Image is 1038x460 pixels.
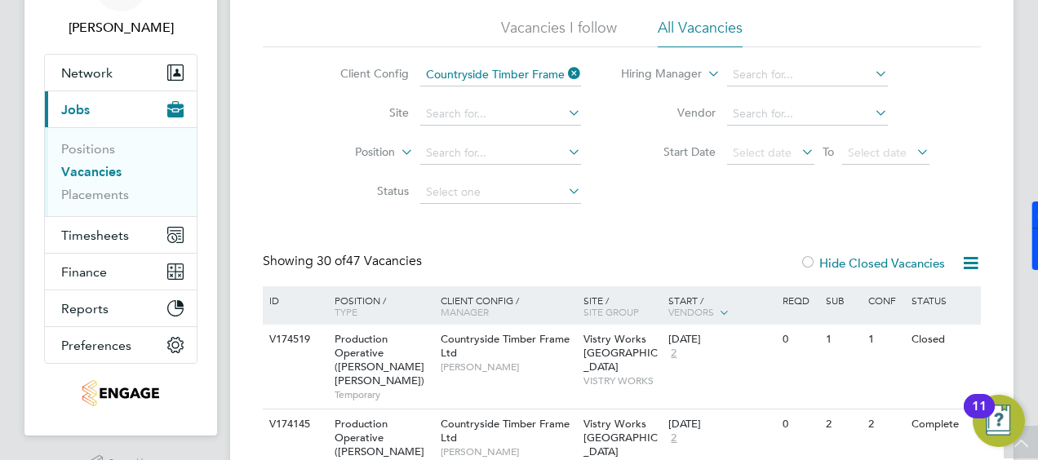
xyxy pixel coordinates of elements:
[317,253,422,269] span: 47 Vacancies
[61,264,107,280] span: Finance
[45,254,197,290] button: Finance
[420,64,581,86] input: Search for...
[441,360,575,374] span: [PERSON_NAME]
[864,409,907,440] div: 2
[45,290,197,326] button: Reports
[727,103,888,126] input: Search for...
[668,418,774,431] div: [DATE]
[972,406,987,427] div: 11
[317,253,346,269] span: 30 of
[315,66,409,81] label: Client Config
[322,286,437,325] div: Position /
[973,395,1025,447] button: Open Resource Center, 11 new notifications
[668,347,679,360] span: 2
[800,255,945,271] label: Hide Closed Vacancies
[501,18,617,47] li: Vacancies I follow
[668,305,714,318] span: Vendors
[420,181,581,204] input: Select one
[61,338,131,353] span: Preferences
[664,286,778,327] div: Start /
[44,380,197,406] a: Go to home page
[420,103,581,126] input: Search for...
[335,332,424,387] span: Production Operative ([PERSON_NAME] [PERSON_NAME])
[818,141,839,162] span: To
[265,409,322,440] div: V174145
[263,253,425,270] div: Showing
[441,332,570,360] span: Countryside Timber Frame Ltd
[907,286,978,314] div: Status
[622,144,716,159] label: Start Date
[61,301,109,316] span: Reports
[45,327,197,363] button: Preferences
[301,144,395,161] label: Position
[658,18,743,47] li: All Vacancies
[265,325,322,355] div: V174519
[864,325,907,355] div: 1
[822,286,864,314] div: Sub
[44,18,197,38] span: Kerry Asawla
[61,187,129,202] a: Placements
[61,141,115,157] a: Positions
[441,305,489,318] span: Manager
[437,286,579,325] div: Client Config /
[61,228,129,243] span: Timesheets
[265,286,322,314] div: ID
[82,380,158,406] img: thornbaker-logo-retina.png
[45,127,197,216] div: Jobs
[822,409,864,440] div: 2
[733,145,792,160] span: Select date
[45,91,197,127] button: Jobs
[579,286,665,325] div: Site /
[848,145,907,160] span: Select date
[315,105,409,120] label: Site
[441,417,570,445] span: Countryside Timber Frame Ltd
[778,286,821,314] div: Reqd
[45,217,197,253] button: Timesheets
[335,305,357,318] span: Type
[61,65,113,81] span: Network
[315,184,409,198] label: Status
[622,105,716,120] label: Vendor
[727,64,888,86] input: Search for...
[778,325,821,355] div: 0
[583,417,658,458] span: Vistry Works [GEOGRAPHIC_DATA]
[441,445,575,458] span: [PERSON_NAME]
[61,164,122,179] a: Vacancies
[420,142,581,165] input: Search for...
[778,409,821,440] div: 0
[608,66,702,82] label: Hiring Manager
[335,388,432,401] span: Temporary
[864,286,907,314] div: Conf
[583,305,639,318] span: Site Group
[583,374,661,387] span: VISTRY WORKS
[61,102,90,117] span: Jobs
[45,55,197,91] button: Network
[668,333,774,347] div: [DATE]
[583,332,658,374] span: Vistry Works [GEOGRAPHIC_DATA]
[907,325,978,355] div: Closed
[907,409,978,440] div: Complete
[668,431,679,445] span: 2
[822,325,864,355] div: 1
